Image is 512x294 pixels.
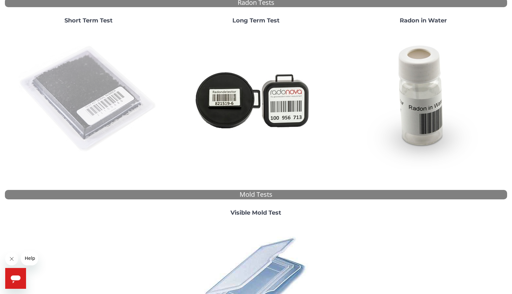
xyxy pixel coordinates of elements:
strong: Long Term Test [232,17,280,24]
iframe: Button to launch messaging window [5,268,26,289]
strong: Short Term Test [64,17,113,24]
strong: Visible Mold Test [230,209,281,216]
img: RadoninWater.jpg [353,29,493,169]
img: Radtrak2vsRadtrak3.jpg [186,29,326,169]
div: Mold Tests [5,190,507,199]
strong: Radon in Water [400,17,447,24]
img: ShortTerm.jpg [19,29,159,169]
iframe: Message from company [21,251,38,265]
iframe: Close message [5,252,18,265]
